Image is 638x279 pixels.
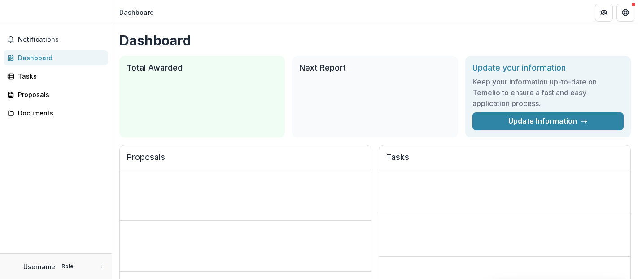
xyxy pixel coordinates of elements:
h2: Next Report [299,63,450,73]
p: Role [59,262,76,270]
button: Notifications [4,32,108,47]
h2: Tasks [386,152,623,169]
h2: Update your information [472,63,624,73]
h3: Keep your information up-to-date on Temelio to ensure a fast and easy application process. [472,76,624,109]
button: Partners [595,4,613,22]
nav: breadcrumb [116,6,157,19]
h1: Dashboard [119,32,631,49]
a: Update Information [472,112,624,130]
a: Proposals [4,87,108,102]
button: Get Help [616,4,634,22]
div: Dashboard [119,8,154,17]
p: Username [23,262,55,271]
div: Dashboard [18,53,101,62]
a: Tasks [4,69,108,84]
div: Tasks [18,71,101,81]
a: Documents [4,106,108,120]
h2: Total Awarded [127,63,278,73]
button: More [96,261,106,272]
div: Proposals [18,90,101,99]
h2: Proposals [127,152,364,169]
a: Dashboard [4,50,108,65]
span: Notifications [18,36,105,44]
div: Documents [18,108,101,118]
